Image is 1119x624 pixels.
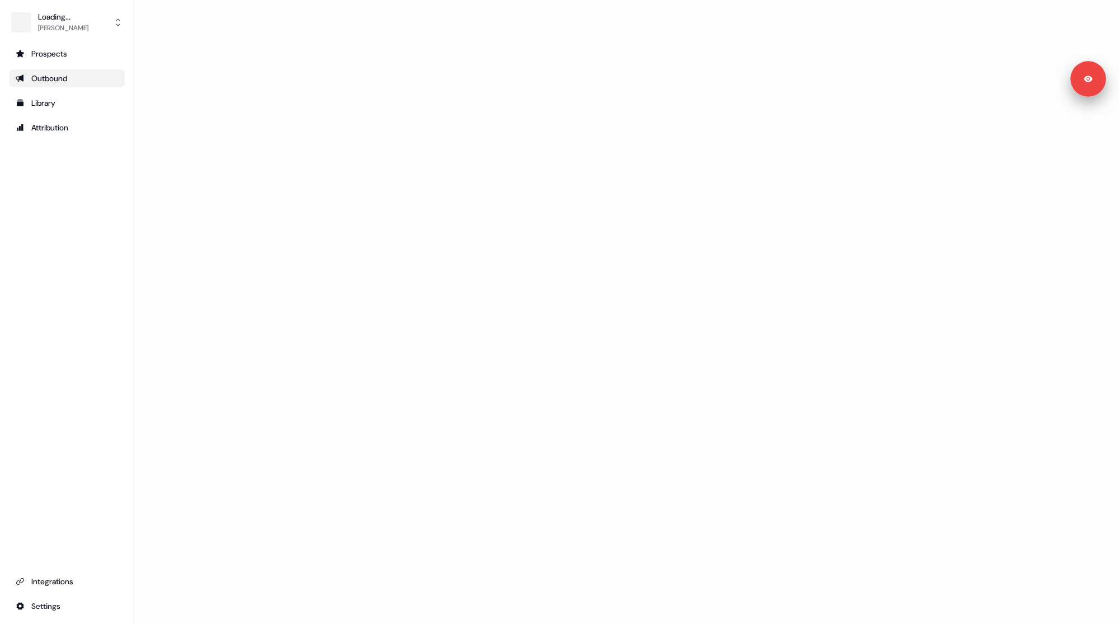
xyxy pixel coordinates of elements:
div: Outbound [16,73,118,84]
a: Go to outbound experience [9,69,125,87]
button: Loading...[PERSON_NAME] [9,9,125,36]
div: [PERSON_NAME] [38,22,88,34]
a: Go to integrations [9,597,125,615]
a: Go to attribution [9,119,125,137]
div: Loading... [38,11,88,22]
div: Prospects [16,48,118,59]
a: Go to prospects [9,45,125,63]
a: Go to integrations [9,573,125,590]
div: Settings [16,600,118,612]
div: Library [16,97,118,109]
div: Integrations [16,576,118,587]
div: Attribution [16,122,118,133]
a: Go to templates [9,94,125,112]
